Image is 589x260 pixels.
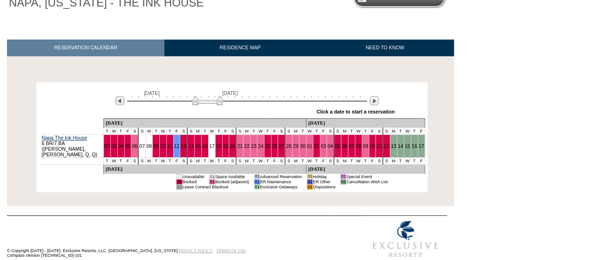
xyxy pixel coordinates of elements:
td: T [250,127,257,134]
td: T [264,157,271,164]
a: 06 [342,143,347,149]
img: Next [370,96,379,105]
td: W [404,157,411,164]
td: T [215,127,222,134]
td: S [180,127,187,134]
div: Click a date to start a reservation [317,109,395,114]
td: Booked [182,179,204,184]
td: S [236,127,243,134]
td: S [376,127,383,134]
a: 02 [104,143,110,149]
td: S [236,157,243,164]
td: T [166,127,173,134]
td: Exclusive Getaways [260,184,302,189]
td: S [138,127,145,134]
td: W [208,157,215,164]
a: 26 [272,143,278,149]
td: F [320,127,327,134]
td: W [355,157,362,164]
td: 01 [307,179,312,184]
a: 28 [286,143,291,149]
a: 03 [321,143,326,149]
a: 30 [300,143,305,149]
a: 13 [181,143,186,149]
a: 18 [216,143,222,149]
td: S [383,127,390,134]
td: T [202,157,209,164]
a: Napa The Ink House [42,135,88,140]
a: 29 [293,143,298,149]
td: 01 [254,179,260,184]
td: T [152,157,159,164]
td: S [285,127,292,134]
a: 09 [153,143,159,149]
td: Advanced Reservation [260,174,302,179]
td: W [355,127,362,134]
td: Lease Contract Blackout [182,184,249,189]
td: W [257,127,264,134]
a: 04 [327,143,333,149]
td: F [369,157,376,164]
td: Special Event [346,174,387,179]
td: T [362,157,369,164]
td: T [117,127,124,134]
td: S [383,157,390,164]
td: M [244,157,250,164]
td: Space Available [215,174,250,179]
td: M [390,127,397,134]
td: 01 [340,174,346,179]
a: 02 [314,143,319,149]
a: 16 [412,143,417,149]
a: 24 [258,143,264,149]
td: W [404,127,411,134]
a: TERMS OF USE [217,248,246,253]
a: 12 [174,143,180,149]
td: T [152,127,159,134]
a: 23 [251,143,257,149]
td: F [124,127,131,134]
td: 01 [176,184,182,189]
span: [DATE] [144,90,160,96]
td: 01 [254,174,260,179]
td: Dispositions [313,184,336,189]
td: 6 BR/7 BA ([PERSON_NAME], [PERSON_NAME], Q, Q) [41,134,104,157]
td: F [173,157,180,164]
td: F [222,127,229,134]
a: 14 [188,143,194,149]
td: W [306,157,313,164]
td: F [418,127,425,134]
td: T [299,127,306,134]
td: S [131,127,138,134]
td: 01 [176,174,182,179]
td: T [313,127,320,134]
a: 05 [335,143,340,149]
td: Unavailable [182,174,204,179]
td: Cancellation Wish List [346,179,387,184]
a: 15 [195,143,201,149]
a: 04 [118,143,124,149]
td: T [362,127,369,134]
a: 07 [139,143,145,149]
a: 10 [370,143,375,149]
td: S [327,157,334,164]
a: 20 [230,143,235,149]
td: W [306,127,313,134]
td: S [278,157,285,164]
td: T [348,127,355,134]
a: 27 [278,143,284,149]
td: T [117,157,124,164]
td: ER Maintenance [260,179,302,184]
span: [DATE] [222,90,238,96]
td: T [411,127,418,134]
td: T [397,157,404,164]
a: PRIVACY POLICY [179,248,213,253]
td: T [299,157,306,164]
td: F [173,127,180,134]
a: 08 [356,143,361,149]
a: 12 [384,143,389,149]
a: NEED TO KNOW [316,40,454,56]
td: M [341,127,348,134]
td: [DATE] [306,118,425,127]
td: T [264,127,271,134]
td: Holiday [313,174,336,179]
